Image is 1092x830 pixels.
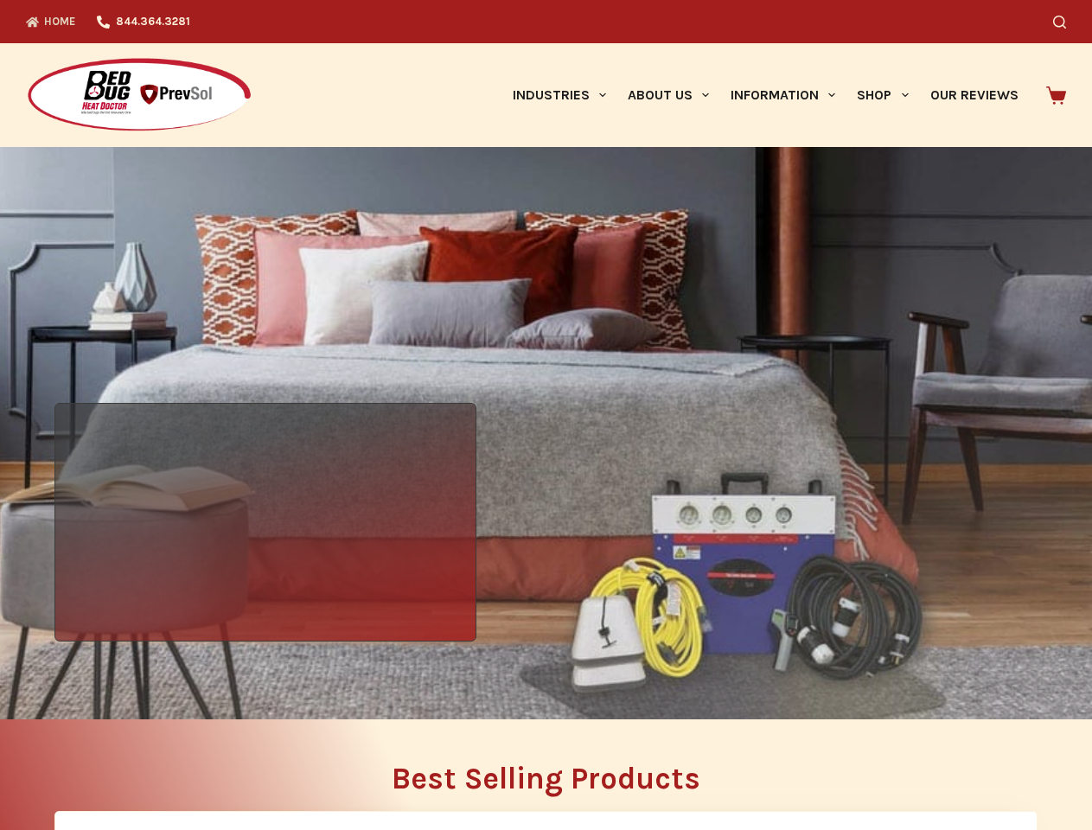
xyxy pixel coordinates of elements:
[54,763,1038,794] h2: Best Selling Products
[26,57,252,134] img: Prevsol/Bed Bug Heat Doctor
[1053,16,1066,29] button: Search
[501,43,1029,147] nav: Primary
[616,43,719,147] a: About Us
[846,43,919,147] a: Shop
[501,43,616,147] a: Industries
[720,43,846,147] a: Information
[919,43,1029,147] a: Our Reviews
